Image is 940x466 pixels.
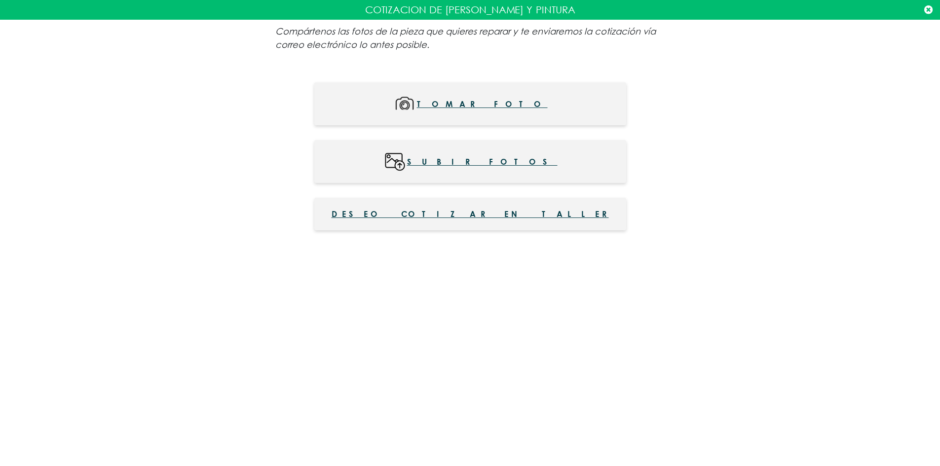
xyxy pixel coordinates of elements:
span: Deseo cotizar en taller [332,208,609,220]
span: Subir fotos [407,150,558,173]
p: COTIZACION DE [PERSON_NAME] Y PINTURA [7,2,933,17]
span: Tomar foto [417,93,548,115]
button: Tomar foto [314,82,626,125]
p: Compártenos las fotos de la pieza que quieres reparar y te enviaremos la cotización vía correo el... [275,25,665,51]
img: wWc3mI9nliSrAAAAABJRU5ErkJggg== [383,150,407,173]
button: Deseo cotizar en taller [314,198,626,230]
button: Subir fotos [314,140,626,183]
img: mMoqUg+Y6aUS6LnDlxD7Bo0MZxWs6HFM5cnHM4Qtg4Rn [393,93,417,115]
